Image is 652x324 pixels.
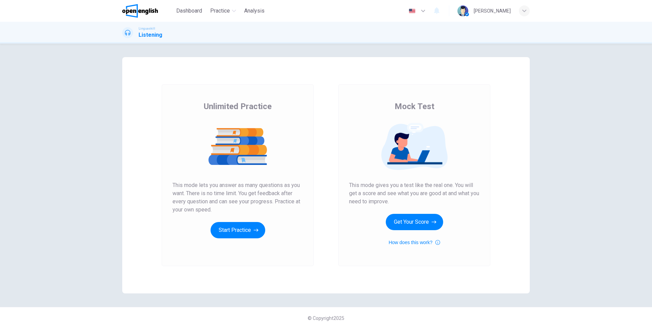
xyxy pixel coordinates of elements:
[395,101,434,112] span: Mock Test
[122,4,158,18] img: OpenEnglish logo
[308,316,344,321] span: © Copyright 2025
[388,238,440,246] button: How does this work?
[474,7,511,15] div: [PERSON_NAME]
[211,222,265,238] button: Start Practice
[122,4,174,18] a: OpenEnglish logo
[241,5,267,17] button: Analysis
[173,181,303,214] span: This mode lets you answer as many questions as you want. There is no time limit. You get feedback...
[408,8,416,14] img: en
[176,7,202,15] span: Dashboard
[174,5,205,17] button: Dashboard
[386,214,443,230] button: Get Your Score
[210,7,230,15] span: Practice
[204,101,272,112] span: Unlimited Practice
[244,7,265,15] span: Analysis
[139,31,162,39] h1: Listening
[457,5,468,16] img: Profile picture
[139,26,155,31] span: Linguaskill
[349,181,479,206] span: This mode gives you a test like the real one. You will get a score and see what you are good at a...
[207,5,239,17] button: Practice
